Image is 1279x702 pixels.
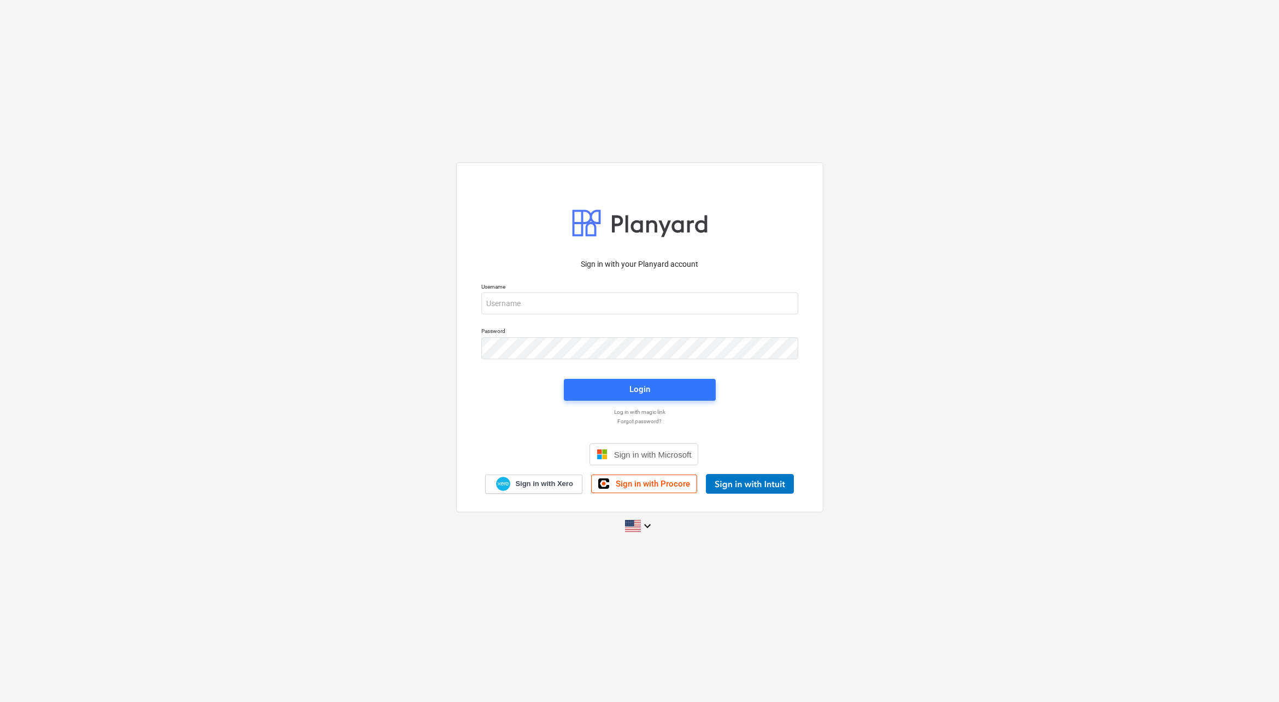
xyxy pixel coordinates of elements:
img: Microsoft logo [597,449,608,460]
div: Login [629,382,650,396]
i: keyboard_arrow_down [641,519,654,533]
input: Username [481,292,798,314]
p: Username [481,283,798,292]
img: Xero logo [496,477,510,492]
span: Sign in with Procore [616,479,690,489]
a: Sign in with Xero [485,475,582,494]
a: Forgot password? [476,418,804,425]
p: Sign in with your Planyard account [481,259,798,270]
span: Sign in with Microsoft [614,450,692,459]
p: Password [481,327,798,337]
a: Log in with magic link [476,408,804,416]
button: Login [564,379,716,401]
span: Sign in with Xero [515,479,573,489]
a: Sign in with Procore [591,475,697,493]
